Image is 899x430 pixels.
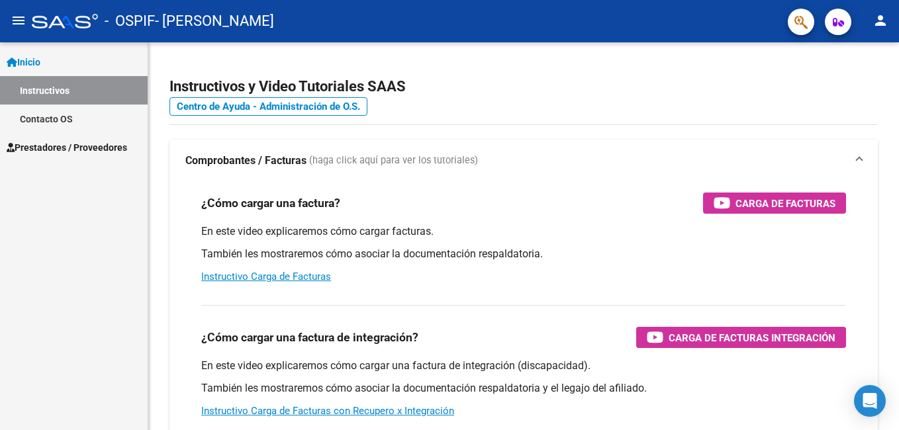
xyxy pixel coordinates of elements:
[854,385,886,417] div: Open Intercom Messenger
[669,329,835,346] span: Carga de Facturas Integración
[169,140,878,182] mat-expansion-panel-header: Comprobantes / Facturas (haga click aquí para ver los tutoriales)
[201,405,454,417] a: Instructivo Carga de Facturas con Recupero x Integración
[201,224,846,239] p: En este video explicaremos cómo cargar facturas.
[201,359,846,373] p: En este video explicaremos cómo cargar una factura de integración (discapacidad).
[309,153,478,168] span: (haga click aquí para ver los tutoriales)
[201,194,340,212] h3: ¿Cómo cargar una factura?
[185,153,307,168] strong: Comprobantes / Facturas
[636,327,846,348] button: Carga de Facturas Integración
[169,74,878,99] h2: Instructivos y Video Tutoriales SAAS
[201,381,846,396] p: También les mostraremos cómo asociar la documentación respaldatoria y el legajo del afiliado.
[873,13,888,28] mat-icon: person
[703,193,846,214] button: Carga de Facturas
[201,328,418,347] h3: ¿Cómo cargar una factura de integración?
[155,7,274,36] span: - [PERSON_NAME]
[169,97,367,116] a: Centro de Ayuda - Administración de O.S.
[201,247,846,261] p: También les mostraremos cómo asociar la documentación respaldatoria.
[105,7,155,36] span: - OSPIF
[11,13,26,28] mat-icon: menu
[7,140,127,155] span: Prestadores / Proveedores
[7,55,40,69] span: Inicio
[201,271,331,282] a: Instructivo Carga de Facturas
[735,195,835,212] span: Carga de Facturas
